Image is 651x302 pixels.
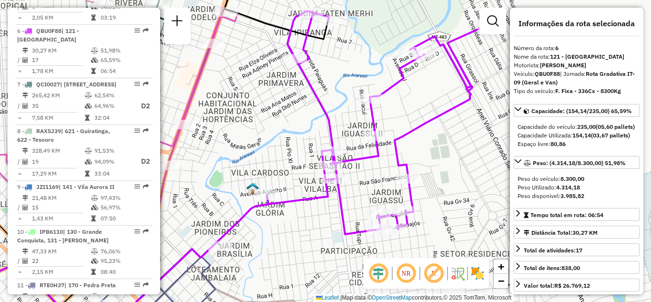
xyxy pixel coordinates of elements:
td: 76,06% [100,247,148,256]
td: = [17,169,22,178]
a: Peso: (4.314,18/8.300,00) 51,98% [514,156,640,169]
em: Rota exportada [143,28,149,33]
div: Total de itens: [524,264,580,272]
strong: 3.985,82 [560,192,584,199]
a: Nova sessão e pesquisa [168,11,187,33]
strong: (05,60 pallets) [596,123,635,130]
div: Peso disponível: [518,192,636,200]
img: Exibir/Ocultar setores [470,266,485,281]
a: Zoom out [494,274,508,288]
span: Tempo total em rota: 06:54 [530,211,603,219]
em: Opções [134,128,140,134]
em: Rota exportada [143,229,149,234]
strong: 121 - [GEOGRAPHIC_DATA] [550,53,624,60]
i: Total de Atividades [22,57,28,63]
span: Peso: (4.314,18/8.300,00) 51,98% [533,159,626,167]
span: 30,27 KM [572,229,598,236]
span: QBU0F88 [36,27,61,34]
span: 10 - [17,228,109,244]
span: | 621 - Guiratinga, 622 - Tesouro [17,127,110,143]
span: | [STREET_ADDRESS] [60,81,116,88]
strong: QBU0F88 [535,70,560,77]
span: 8 - [17,127,110,143]
td: 35 [31,100,84,112]
td: 94,09% [94,156,132,167]
i: % de utilização do peso [85,93,92,98]
em: Opções [134,28,140,33]
div: Capacidade do veículo: [518,123,636,131]
td: 17,29 KM [31,169,84,178]
i: % de utilização do peso [91,195,98,201]
span: RAX5J39 [36,127,61,135]
strong: [PERSON_NAME] [540,62,586,69]
td: / [17,203,22,212]
a: Valor total:R$ 26.769,12 [514,279,640,292]
img: WCL Vila Cardoso [246,182,259,195]
strong: 17 [576,247,582,254]
i: Distância Total [22,249,28,254]
em: Opções [134,81,140,87]
td: 03:19 [100,13,148,22]
td: = [17,13,22,22]
span: − [498,275,504,287]
i: Distância Total [22,93,28,98]
div: Veículo: [514,70,640,87]
em: Rota exportada [143,81,149,87]
em: Rota exportada [143,128,149,134]
i: % de utilização da cubagem [85,103,92,109]
td: = [17,214,22,223]
div: Valor total: [524,281,590,290]
strong: 235,00 [577,123,596,130]
td: 2,05 KM [31,13,91,22]
em: Rota exportada [143,282,149,288]
em: Rota exportada [143,184,149,189]
span: | 121 - [GEOGRAPHIC_DATA] [17,27,79,43]
i: % de utilização do peso [91,293,98,299]
a: Distância Total:30,27 KM [514,226,640,239]
strong: F. Fixa - 336Cx - 8300Kg [555,87,621,94]
i: % de utilização da cubagem [85,159,92,165]
td: / [17,256,22,266]
div: Distância Total: [524,229,598,237]
i: % de utilização da cubagem [91,57,98,63]
i: Tempo total em rota [85,115,90,121]
i: Tempo total em rota [91,216,96,221]
a: Zoom in [494,260,508,274]
td: 17 [31,55,91,65]
i: % de utilização do peso [91,48,98,53]
div: Map data © contributors,© 2025 TomTom, Microsoft [314,294,514,302]
i: Total de Atividades [22,159,28,165]
div: Capacidade Utilizada: [518,131,636,140]
span: | 141 - Vila Aurora II [59,183,114,190]
div: Motorista: [514,61,640,70]
td: 51,98% [100,46,148,55]
td: 91,53% [94,146,132,156]
td: 265,42 KM [31,91,84,100]
td: 74,17% [100,292,148,301]
a: Total de itens:838,00 [514,261,640,274]
a: Exibir filtros [483,11,502,31]
strong: (03,67 pallets) [591,132,630,139]
span: QCI0027 [36,81,60,88]
i: Total de Atividades [22,258,28,264]
span: | 130 - Grande Conquista, 131 - [PERSON_NAME] [17,228,109,244]
span: 9 - [17,183,114,190]
span: Ocultar NR [395,262,417,285]
td: 08:40 [100,267,148,277]
td: 32:04 [94,113,132,123]
i: Distância Total [22,148,28,154]
a: Total de atividades:17 [514,243,640,256]
td: = [17,267,22,277]
td: 06:54 [100,66,148,76]
img: Fluxo de ruas [450,266,465,281]
div: Número da rota: [514,44,640,52]
i: % de utilização da cubagem [91,258,98,264]
span: + [498,260,504,272]
i: Tempo total em rota [91,269,96,275]
td: 64,96% [94,100,132,112]
i: Distância Total [22,48,28,53]
div: Peso Utilizado: [518,183,636,192]
td: 19 [31,156,84,167]
span: | Jornada: [514,70,635,86]
div: Nome da rota: [514,52,640,61]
